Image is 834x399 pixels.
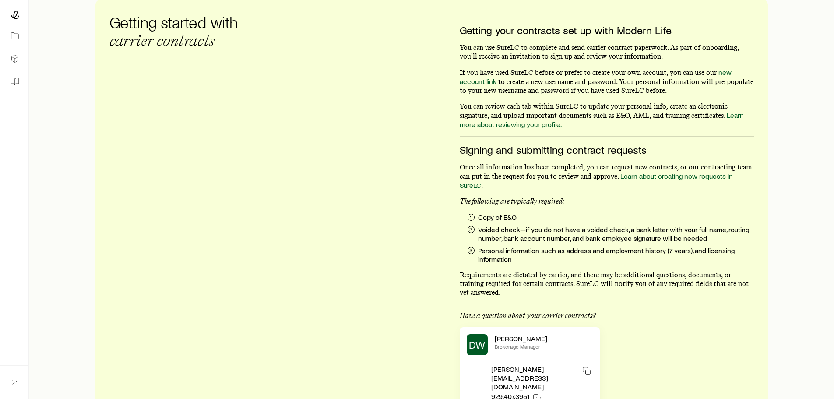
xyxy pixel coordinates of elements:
[460,163,754,190] p: Once all information has been completed, you can request new contracts, or our contracting team c...
[478,246,754,264] p: Personal information such as address and employment history (7 years), and licensing information
[470,213,472,220] p: 1
[109,31,215,50] span: carrier contracts
[460,43,754,61] p: You can use SureLC to complete and send carrier contract paperwork. As part of onboarding, you’ll...
[460,102,754,129] p: You can review each tab within SureLC to update your personal info, create an electronic signatur...
[460,311,754,320] p: Have a question about your carrier contracts?
[469,247,472,254] p: 3
[460,271,754,297] p: Requirements are dictated by carrier, and there may be additional questions, documents, or traini...
[491,365,579,391] p: [PERSON_NAME][EMAIL_ADDRESS][DOMAIN_NAME]
[460,144,754,156] h3: Signing and submitting contract requests
[478,213,754,222] p: Copy of E&O
[469,226,472,233] p: 2
[460,24,754,36] h3: Getting your contracts set up with Modern Life
[460,197,754,206] p: The following are typically required:
[478,225,754,243] p: Voided check—if you do not have a voided check, a bank letter with your full name, routing number...
[495,343,593,350] p: Brokerage Manager
[495,334,593,343] p: [PERSON_NAME]
[469,339,485,351] span: DW
[109,14,238,49] h3: Getting started with
[460,68,754,95] p: If you have used SureLC before or prefer to create your own account, you can use our to create a ...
